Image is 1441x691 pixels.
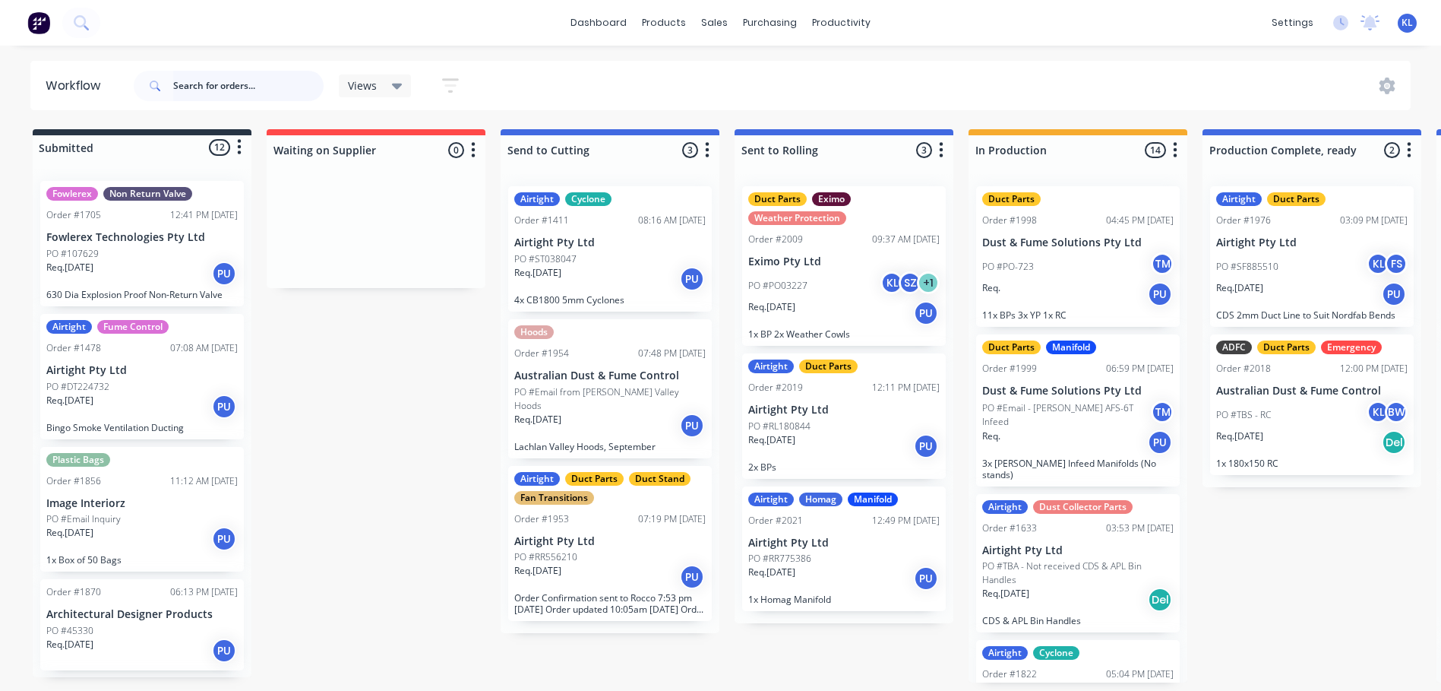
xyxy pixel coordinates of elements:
[917,271,940,294] div: + 1
[976,186,1180,327] div: Duct PartsOrder #199804:45 PM [DATE]Dust & Fume Solutions Pty LtdPO #PO-723TMReq.PU11x BPs 3x YP ...
[638,512,706,526] div: 07:19 PM [DATE]
[982,429,1000,443] p: Req.
[46,638,93,651] p: Req. [DATE]
[514,236,706,249] p: Airtight Pty Ltd
[748,594,940,605] p: 1x Homag Manifold
[638,214,706,227] div: 08:16 AM [DATE]
[1367,401,1389,423] div: KL
[1210,186,1414,327] div: AirtightDuct PartsOrder #197603:09 PM [DATE]Airtight Pty LtdPO #SF885510KLFSReq.[DATE]PUCDS 2mm D...
[1340,362,1408,376] div: 12:00 PM [DATE]
[1216,236,1408,249] p: Airtight Pty Ltd
[40,579,244,670] div: Order #187006:13 PM [DATE]Architectural Designer ProductsPO #45330Req.[DATE]PU
[982,521,1037,535] div: Order #1633
[1321,341,1382,354] div: Emergency
[1216,309,1408,321] p: CDS 2mm Duct Line to Suit Nordfab Bends
[742,487,946,612] div: AirtightHomagManifoldOrder #202112:49 PM [DATE]Airtight Pty LtdPO #RR775386Req.[DATE]PU1x Homag M...
[848,493,898,506] div: Manifold
[1148,588,1172,612] div: Del
[748,381,803,395] div: Order #2019
[982,309,1174,321] p: 11x BPs 3x YP 1x RC
[1382,430,1406,455] div: Del
[872,233,940,246] div: 09:37 AM [DATE]
[103,187,192,201] div: Non Return Valve
[170,341,238,355] div: 07:08 AM [DATE]
[514,491,594,505] div: Fan Transitions
[46,554,238,566] p: 1x Box of 50 Bags
[1382,282,1406,306] div: PU
[976,494,1180,633] div: AirtightDust Collector PartsOrder #163303:53 PM [DATE]Airtight Pty LtdPO #TBA - Not received CDS ...
[748,192,807,206] div: Duct Parts
[1216,458,1408,469] p: 1x 180x150 RC
[899,271,921,294] div: SZ
[1106,214,1174,227] div: 04:45 PM [DATE]
[982,587,1029,601] p: Req. [DATE]
[565,192,611,206] div: Cyclone
[982,646,1028,660] div: Airtight
[514,294,706,306] p: 4x CB1800 5mm Cyclones
[514,413,561,426] p: Req. [DATE]
[914,566,938,591] div: PU
[1106,521,1174,535] div: 03:53 PM [DATE]
[1216,429,1263,443] p: Req. [DATE]
[40,314,244,439] div: AirtightFume ControlOrder #147807:08 AM [DATE]Airtight Pty LtdPO #DT224732Req.[DATE]PUBingo Smoke...
[46,247,99,261] p: PO #107629
[212,527,236,551] div: PU
[514,325,554,339] div: Hoods
[1216,341,1252,354] div: ADFC
[1367,252,1389,275] div: KL
[40,181,244,306] div: FowlerexNon Return ValveOrder #170512:41 PM [DATE]Fowlerex Technologies Pty LtdPO #107629Req.[DAT...
[748,514,803,528] div: Order #2021
[1106,362,1174,376] div: 06:59 PM [DATE]
[46,320,92,334] div: Airtight
[1216,214,1271,227] div: Order #1976
[514,441,706,452] p: Lachlan Valley Hoods, September
[1046,341,1096,354] div: Manifold
[1151,401,1174,423] div: TM
[514,369,706,382] p: Australian Dust & Fume Control
[170,208,238,222] div: 12:41 PM [DATE]
[1033,646,1079,660] div: Cyclone
[212,639,236,663] div: PU
[40,447,244,572] div: Plastic BagsOrder #185611:12 AM [DATE]Image InteriorzPO #Email InquiryReq.[DATE]PU1x Box of 50 Bags
[1216,281,1263,295] p: Req. [DATE]
[1257,341,1316,354] div: Duct Parts
[514,252,577,266] p: PO #ST038047
[982,667,1037,681] div: Order #1822
[212,395,236,419] div: PU
[680,267,704,291] div: PU
[982,458,1174,480] p: 3x [PERSON_NAME] Infeed Manifolds (No stands)
[514,266,561,280] p: Req. [DATE]
[982,544,1174,557] p: Airtight Pty Ltd
[748,360,794,373] div: Airtight
[748,328,940,340] p: 1x BP 2x Weather Cowls
[1148,430,1172,455] div: PU
[748,233,803,246] div: Order #2009
[748,566,795,579] p: Req. [DATE]
[46,380,109,394] p: PO #DT224732
[46,187,98,201] div: Fowlerex
[46,208,101,222] div: Order #1705
[514,214,569,227] div: Order #1411
[508,466,712,622] div: AirtightDuct PartsDuct StandFan TransitionsOrder #195307:19 PM [DATE]Airtight Pty LtdPO #RR556210...
[46,231,238,244] p: Fowlerex Technologies Pty Ltd
[1106,667,1174,681] div: 05:04 PM [DATE]
[1267,192,1326,206] div: Duct Parts
[514,472,560,486] div: Airtight
[514,592,706,615] p: Order Confirmation sent to Rocco 7:53 pm [DATE] Order updated 10:05am [DATE] Order updated 8:04am...
[1264,11,1321,34] div: settings
[748,279,807,293] p: PO #PO03227
[804,11,878,34] div: productivity
[514,192,560,206] div: Airtight
[982,192,1041,206] div: Duct Parts
[982,236,1174,249] p: Dust & Fume Solutions Pty Ltd
[563,11,634,34] a: dashboard
[629,472,690,486] div: Duct Stand
[1216,385,1408,398] p: Australian Dust & Fume Control
[1385,252,1408,275] div: FS
[514,550,577,564] p: PO #RR556210
[982,281,1000,295] p: Req.
[46,422,238,433] p: Bingo Smoke Ventilation Ducting
[748,461,940,473] p: 2x BPs
[812,192,851,206] div: Eximo
[46,512,121,526] p: PO #Email Inquiry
